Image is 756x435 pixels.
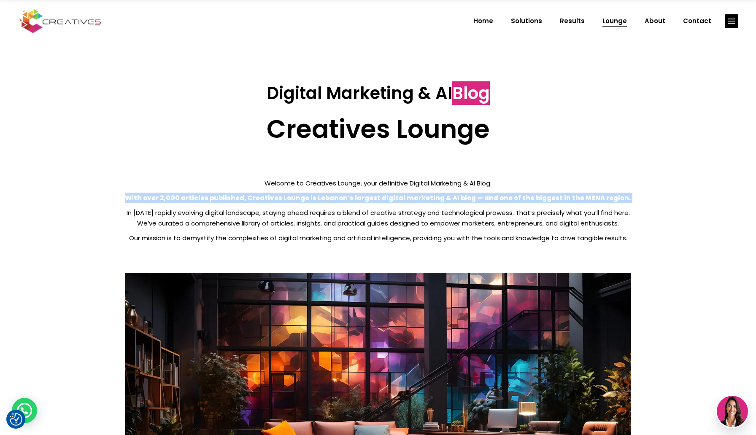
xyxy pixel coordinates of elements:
h2: Creatives Lounge [125,114,631,144]
button: Consent Preferences [10,413,22,426]
a: link [725,14,738,28]
div: WhatsApp contact [12,398,37,423]
a: Solutions [502,10,551,32]
strong: With over 2,000 articles published, Creatives Lounge is Lebanon’s largest digital marketing & AI ... [125,193,631,202]
span: Lounge [602,10,627,32]
a: Contact [674,10,720,32]
span: Solutions [511,10,542,32]
p: Welcome to Creatives Lounge, your definitive Digital Marketing & AI Blog. [125,178,631,188]
a: About [636,10,674,32]
span: About [645,10,665,32]
img: agent [717,396,748,427]
a: Home [464,10,502,32]
img: Revisit consent button [10,413,22,426]
span: Results [560,10,585,32]
span: Contact [683,10,711,32]
h3: Digital Marketing & AI [125,83,631,103]
span: Blog [452,81,490,105]
a: Results [551,10,594,32]
span: Home [473,10,493,32]
img: Creatives [18,8,103,34]
p: Our mission is to demystify the complexities of digital marketing and artificial intelligence, pr... [125,233,631,243]
p: In [DATE] rapidly evolving digital landscape, staying ahead requires a blend of creative strategy... [125,207,631,228]
a: Lounge [594,10,636,32]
